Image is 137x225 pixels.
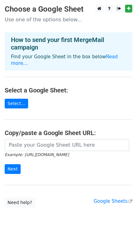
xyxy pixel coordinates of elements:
[5,198,35,207] a: Need help?
[5,164,21,174] input: Next
[11,54,126,67] p: Find your Google Sheet in the box below
[5,86,132,94] h4: Select a Google Sheet:
[5,16,132,23] p: Use one of the options below...
[11,36,126,51] h4: How to send your first MergeMail campaign
[5,5,132,14] h3: Choose a Google Sheet
[94,198,132,204] a: Google Sheets
[5,152,69,157] small: Example: [URL][DOMAIN_NAME]
[11,54,118,66] a: Read more...
[5,99,28,108] a: Select...
[5,129,132,137] h4: Copy/paste a Google Sheet URL:
[5,139,129,151] input: Paste your Google Sheet URL here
